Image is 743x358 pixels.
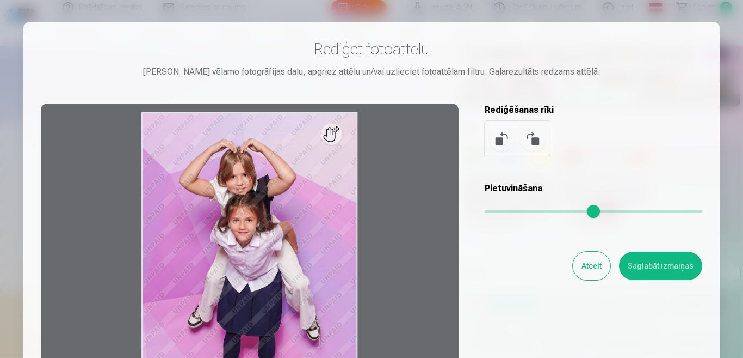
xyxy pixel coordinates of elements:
button: Atcelt [573,252,610,280]
h5: Rediģēšanas rīki [485,104,702,117]
h5: Pietuvināšana [485,182,702,195]
button: Saglabāt izmaiņas [619,252,702,280]
h3: Rediģēt fotoattēlu [41,39,702,59]
div: [PERSON_NAME] vēlamo fotogrāfijas daļu, apgriez attēlu un/vai uzlieciet fotoattēlam filtru. Galar... [41,65,702,78]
